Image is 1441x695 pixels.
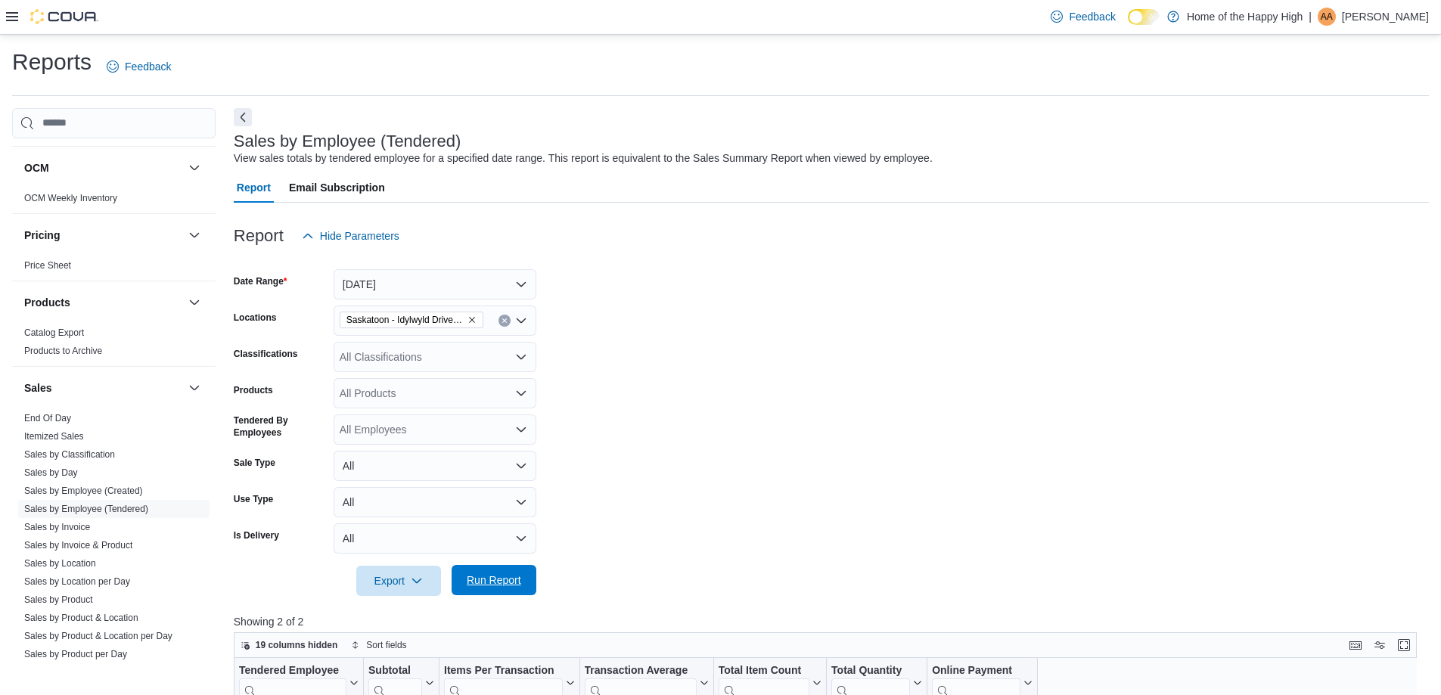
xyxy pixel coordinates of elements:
h3: Sales by Employee (Tendered) [234,132,461,150]
span: Price Sheet [24,259,71,271]
span: Sales by Location per Day [24,576,130,588]
button: Hide Parameters [296,221,405,251]
a: Itemized Sales [24,431,84,442]
button: Enter fullscreen [1395,636,1413,654]
span: Sales by Product & Location [24,612,138,624]
button: Open list of options [515,315,527,327]
a: Sales by Location per Day [24,576,130,587]
button: Sales [185,379,203,397]
a: Sales by Invoice [24,522,90,532]
p: [PERSON_NAME] [1342,8,1429,26]
button: All [334,451,536,481]
a: OCM Weekly Inventory [24,193,117,203]
span: Sales by Product [24,594,93,606]
button: OCM [185,159,203,177]
button: Sales [24,380,182,396]
span: Hide Parameters [320,228,399,244]
a: Sales by Employee (Created) [24,486,143,496]
a: End Of Day [24,413,71,424]
span: Products to Archive [24,345,102,357]
button: Next [234,108,252,126]
label: Classifications [234,348,298,360]
button: Display options [1371,636,1389,654]
div: Total Item Count [718,664,809,678]
button: Keyboard shortcuts [1346,636,1365,654]
p: | [1309,8,1312,26]
span: Sort fields [366,639,406,651]
span: Feedback [1069,9,1115,24]
button: Open list of options [515,424,527,436]
span: Sales by Location [24,557,96,569]
button: Run Report [452,565,536,595]
div: View sales totals by tendered employee for a specified date range. This report is equivalent to t... [234,150,933,166]
a: Sales by Location [24,558,96,569]
a: Sales by Invoice & Product [24,540,132,551]
span: Dark Mode [1128,25,1129,26]
a: Sales by Classification [24,449,115,460]
img: Cova [30,9,98,24]
button: Open list of options [515,387,527,399]
label: Products [234,384,273,396]
span: Saskatoon - Idylwyld Drive - Fire & Flower [340,312,483,328]
div: Total Quantity [831,664,910,678]
div: Tendered Employee [239,664,346,678]
div: Items Per Transaction [444,664,563,678]
label: Is Delivery [234,529,279,541]
span: AA [1321,8,1333,26]
button: All [334,487,536,517]
span: Sales by Invoice & Product [24,539,132,551]
div: OCM [12,189,216,213]
span: Sales by Employee (Created) [24,485,143,497]
div: Online Payment [932,664,1020,678]
button: Open list of options [515,351,527,363]
label: Use Type [234,493,273,505]
span: Export [365,566,432,596]
h3: Report [234,227,284,245]
button: All [334,523,536,554]
span: Run Report [467,572,521,588]
a: Sales by Product per Day [24,649,127,659]
span: Sales by Classification [24,448,115,461]
span: Sales by Product per Day [24,648,127,660]
button: Remove Saskatoon - Idylwyld Drive - Fire & Flower from selection in this group [467,315,477,324]
a: Feedback [1045,2,1121,32]
button: Products [185,293,203,312]
p: Showing 2 of 2 [234,614,1429,629]
button: Pricing [185,226,203,244]
div: Arvinthan Anandan [1318,8,1336,26]
div: Pricing [12,256,216,281]
button: 19 columns hidden [234,636,344,654]
span: OCM Weekly Inventory [24,192,117,204]
h1: Reports [12,47,92,77]
h3: OCM [24,160,49,175]
a: Sales by Day [24,467,78,478]
button: Products [24,295,182,310]
a: Sales by Product [24,594,93,605]
span: Catalog Export [24,327,84,339]
span: Saskatoon - Idylwyld Drive - Fire & Flower [346,312,464,327]
div: Sales [12,409,216,669]
button: Clear input [498,315,511,327]
span: Sales by Product & Location per Day [24,630,172,642]
button: OCM [24,160,182,175]
h3: Pricing [24,228,60,243]
label: Locations [234,312,277,324]
label: Tendered By Employees [234,414,328,439]
a: Feedback [101,51,177,82]
a: Products to Archive [24,346,102,356]
span: Sales by Employee (Tendered) [24,503,148,515]
h3: Products [24,295,70,310]
div: Transaction Average [584,664,696,678]
span: End Of Day [24,412,71,424]
a: Price Sheet [24,260,71,271]
span: Feedback [125,59,171,74]
div: Subtotal [368,664,422,678]
input: Dark Mode [1128,9,1160,25]
div: Products [12,324,216,366]
label: Date Range [234,275,287,287]
p: Home of the Happy High [1187,8,1303,26]
button: [DATE] [334,269,536,299]
button: Sort fields [345,636,412,654]
h3: Sales [24,380,52,396]
button: Export [356,566,441,596]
